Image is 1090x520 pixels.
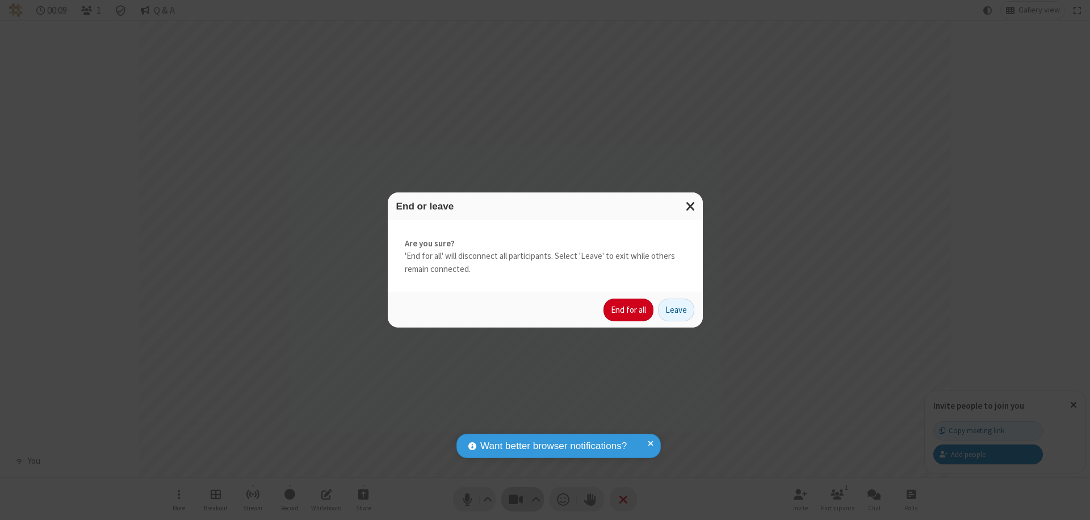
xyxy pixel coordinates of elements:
div: 'End for all' will disconnect all participants. Select 'Leave' to exit while others remain connec... [388,220,703,293]
span: Want better browser notifications? [480,439,627,454]
button: End for all [603,299,653,321]
h3: End or leave [396,201,694,212]
strong: Are you sure? [405,237,686,250]
button: Leave [658,299,694,321]
button: Close modal [679,192,703,220]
